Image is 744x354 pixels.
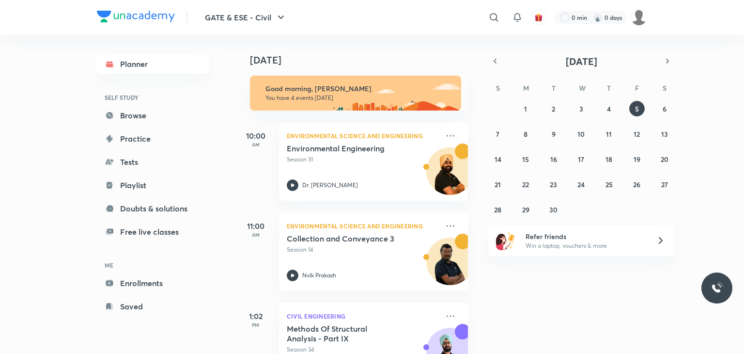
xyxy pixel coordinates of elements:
[546,177,561,192] button: September 23, 2025
[634,129,640,139] abbr: September 12, 2025
[522,155,529,164] abbr: September 15, 2025
[711,282,723,294] img: ttu
[287,220,439,232] p: Environmental Science and Engineering
[607,104,611,113] abbr: September 4, 2025
[97,297,209,316] a: Saved
[663,104,666,113] abbr: September 6, 2025
[657,177,672,192] button: September 27, 2025
[518,202,533,217] button: September 29, 2025
[494,205,501,214] abbr: September 28, 2025
[573,126,589,142] button: September 10, 2025
[287,345,439,354] p: Session 34
[601,151,617,167] button: September 18, 2025
[495,155,501,164] abbr: September 14, 2025
[606,129,612,139] abbr: September 11, 2025
[573,177,589,192] button: September 24, 2025
[601,177,617,192] button: September 25, 2025
[97,129,209,148] a: Practice
[265,94,452,102] p: You have 4 events [DATE]
[97,222,209,241] a: Free live classes
[522,180,529,189] abbr: September 22, 2025
[287,245,439,254] p: Session 14
[236,142,275,147] p: AM
[601,101,617,116] button: September 4, 2025
[496,129,499,139] abbr: September 7, 2025
[657,101,672,116] button: September 6, 2025
[522,205,529,214] abbr: September 29, 2025
[605,155,612,164] abbr: September 18, 2025
[287,234,407,243] h5: Collection and Conveyance 3
[236,232,275,238] p: AM
[578,155,584,164] abbr: September 17, 2025
[265,84,452,93] h6: Good morning, [PERSON_NAME]
[502,54,661,68] button: [DATE]
[490,151,506,167] button: September 14, 2025
[490,177,506,192] button: September 21, 2025
[531,10,546,25] button: avatar
[629,151,645,167] button: September 19, 2025
[550,180,557,189] abbr: September 23, 2025
[526,241,645,250] p: Win a laptop, vouchers & more
[287,144,407,153] h5: Environmental Engineering
[657,126,672,142] button: September 13, 2025
[236,322,275,328] p: PM
[97,11,175,22] img: Company Logo
[97,199,209,218] a: Doubts & solutions
[593,13,603,22] img: streak
[518,126,533,142] button: September 8, 2025
[573,101,589,116] button: September 3, 2025
[518,101,533,116] button: September 1, 2025
[633,180,640,189] abbr: September 26, 2025
[523,83,529,93] abbr: Monday
[496,83,500,93] abbr: Sunday
[496,231,515,250] img: referral
[635,104,639,113] abbr: September 5, 2025
[97,152,209,172] a: Tests
[546,151,561,167] button: September 16, 2025
[601,126,617,142] button: September 11, 2025
[97,54,209,74] a: Planner
[635,83,639,93] abbr: Friday
[287,155,439,164] p: Session 31
[661,180,668,189] abbr: September 27, 2025
[550,155,557,164] abbr: September 16, 2025
[573,151,589,167] button: September 17, 2025
[631,9,647,26] img: Ashutosh Singh
[546,101,561,116] button: September 2, 2025
[302,271,336,280] p: Nvlk Prakash
[97,274,209,293] a: Enrollments
[250,54,478,66] h4: [DATE]
[97,176,209,195] a: Playlist
[97,11,175,25] a: Company Logo
[546,202,561,217] button: September 30, 2025
[250,76,461,111] img: morning
[663,83,666,93] abbr: Saturday
[427,153,473,199] img: Avatar
[534,13,543,22] img: avatar
[97,89,209,106] h6: SELF STUDY
[629,177,645,192] button: September 26, 2025
[549,205,558,214] abbr: September 30, 2025
[524,129,527,139] abbr: September 8, 2025
[495,180,501,189] abbr: September 21, 2025
[490,126,506,142] button: September 7, 2025
[236,220,275,232] h5: 11:00
[236,130,275,142] h5: 10:00
[490,202,506,217] button: September 28, 2025
[287,130,439,142] p: Environmental Science and Engineering
[552,83,556,93] abbr: Tuesday
[546,126,561,142] button: September 9, 2025
[629,126,645,142] button: September 12, 2025
[552,104,555,113] abbr: September 2, 2025
[605,180,613,189] abbr: September 25, 2025
[518,177,533,192] button: September 22, 2025
[579,83,586,93] abbr: Wednesday
[518,151,533,167] button: September 15, 2025
[302,181,358,190] p: Dr. [PERSON_NAME]
[577,129,585,139] abbr: September 10, 2025
[236,310,275,322] h5: 1:02
[566,55,597,68] span: [DATE]
[526,231,645,241] h6: Refer friends
[199,8,293,27] button: GATE & ESE - Civil
[287,324,407,343] h5: Methods Of Structural Analysis - Part IX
